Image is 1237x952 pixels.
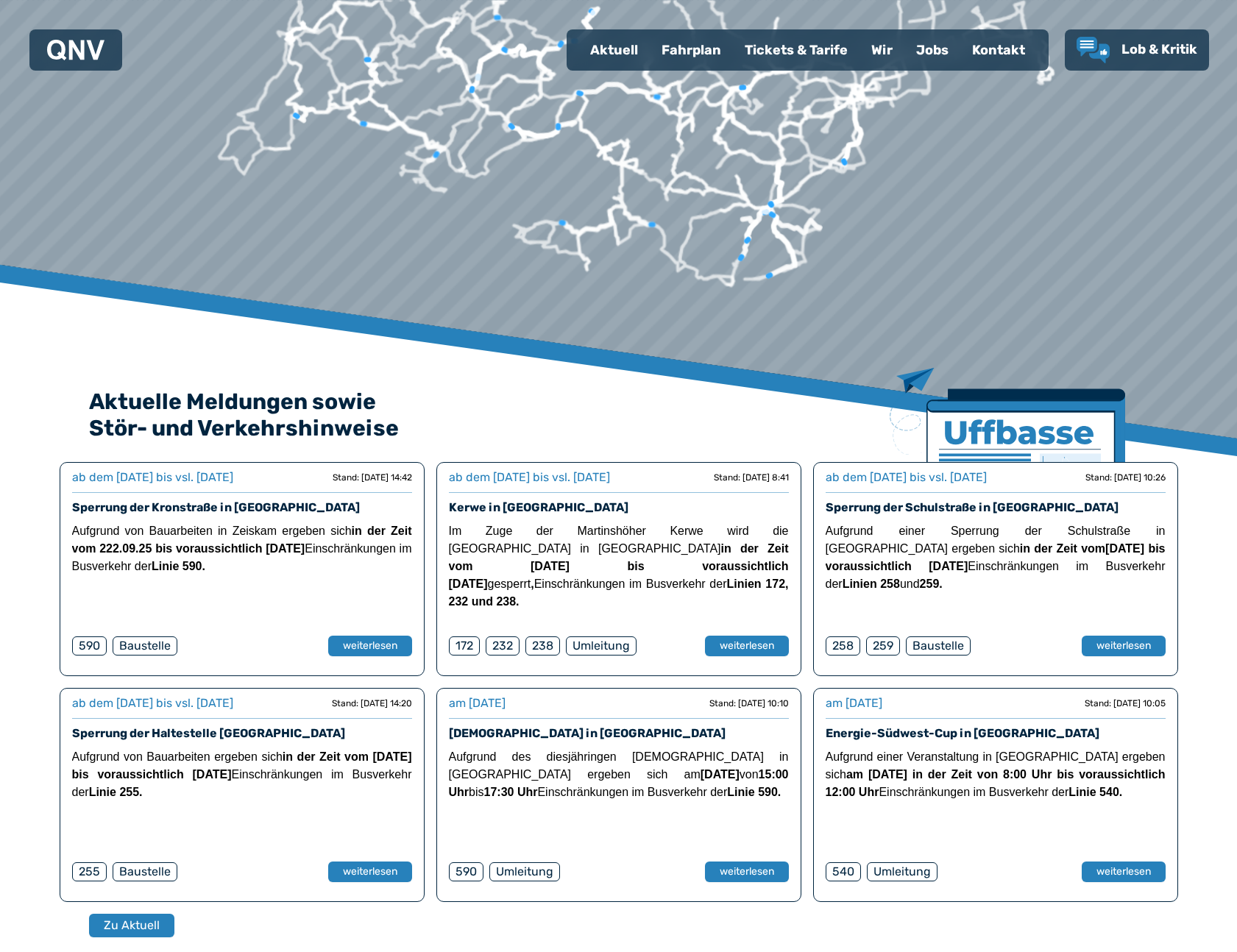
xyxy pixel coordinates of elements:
div: Umleitung [566,636,637,656]
div: Stand: [DATE] 14:42 [333,472,412,483]
strong: Linien 258 [843,578,900,590]
strong: Linie 590. [152,560,205,572]
div: Stand: [DATE] 14:20 [332,697,412,709]
strong: 259. [920,578,943,590]
a: Fahrplan [650,31,733,69]
div: Umleitung [867,862,938,881]
button: Zu Aktuell [89,914,174,937]
a: Jobs [904,31,960,69]
strong: [DATE] [701,768,740,781]
div: Baustelle [906,636,971,656]
strong: 17:30 Uhr [484,786,538,798]
a: Sperrung der Schulstraße in [GEOGRAPHIC_DATA] [826,500,1119,514]
span: Im Zuge der Martinshöher Kerwe wird die [GEOGRAPHIC_DATA] in [GEOGRAPHIC_DATA] Einschränkungen im... [449,525,789,608]
a: Energie-Südwest-Cup in [GEOGRAPHIC_DATA] [826,726,1099,740]
span: bis [469,786,483,798]
strong: Linie 590. [727,786,781,798]
span: von [740,768,759,781]
button: weiterlesen [1082,636,1166,656]
div: Stand: [DATE] 10:05 [1085,697,1166,709]
button: weiterlesen [705,862,789,882]
h2: Aktuelle Meldungen sowie Stör- und Verkehrshinweise [89,388,1149,441]
div: ab dem [DATE] bis vsl. [DATE] [449,469,610,486]
a: Kontakt [960,31,1037,69]
div: 258 [826,636,860,656]
span: Aufgrund von Bauarbeiten ergeben sich Einschränkungen im Busverkehr der [72,750,412,798]
div: Stand: [DATE] 10:10 [709,697,789,709]
button: weiterlesen [328,862,412,882]
a: Kerwe in [GEOGRAPHIC_DATA] [449,500,628,514]
a: Aktuell [578,31,650,69]
div: 232 [486,636,520,656]
span: gesperrt [488,578,531,590]
div: 255 [72,862,107,881]
div: ab dem [DATE] bis vsl. [DATE] [826,469,987,486]
span: Aufgrund des diesjähringen [DEMOGRAPHIC_DATA] in [GEOGRAPHIC_DATA] ergeben sich am Einschränkunge... [449,750,789,798]
div: 590 [449,862,483,881]
div: 590 [72,636,107,656]
a: Lob & Kritik [1077,37,1197,63]
div: ab dem [DATE] bis vsl. [DATE] [72,695,233,712]
div: am [DATE] [449,695,506,712]
span: Lob & Kritik [1121,41,1197,57]
div: Stand: [DATE] 8:41 [714,472,789,483]
div: 172 [449,636,480,656]
div: 259 [866,636,900,656]
div: 540 [826,862,861,881]
a: [DEMOGRAPHIC_DATA] in [GEOGRAPHIC_DATA] [449,726,726,740]
div: Baustelle [113,862,177,881]
img: Zeitung mit Titel Uffbase [890,368,1125,551]
a: Sperrung der Kronstraße in [GEOGRAPHIC_DATA] [72,500,360,514]
strong: am [DATE] in der Zeit von 8:00 Uhr bis voraussichtlich 12:00 Uhr [826,768,1166,798]
strong: in der Zeit vom [DATE] bis voraussichtlich [DATE] [449,542,789,590]
img: QNV Logo [47,40,104,60]
span: Aufgrund einer Sperrung der Schulstraße in [GEOGRAPHIC_DATA] ergeben sich Einschränkungen im Busv... [826,525,1166,590]
a: Wir [859,31,904,69]
span: Aufgrund einer Veranstaltung in [GEOGRAPHIC_DATA] ergeben sich Einschränkungen im Busverkehr der [826,750,1166,798]
strong: , [531,578,534,590]
div: Umleitung [489,862,560,881]
button: weiterlesen [328,636,412,656]
a: Tickets & Tarife [733,31,859,69]
a: QNV Logo [47,35,104,65]
div: 238 [525,636,560,656]
div: ab dem [DATE] bis vsl. [DATE] [72,469,233,486]
span: Aufgrund von Bauarbeiten in Zeiskam ergeben sich Einschränkungen im Busverkehr der [72,525,412,572]
div: Baustelle [113,636,177,656]
div: am [DATE] [826,695,882,712]
strong: Linie 540. [1068,786,1122,798]
strong: Linie 255. [89,786,143,798]
button: weiterlesen [1082,862,1166,882]
strong: in der Zeit vom [1020,542,1105,555]
div: Stand: [DATE] 10:26 [1085,472,1166,483]
a: Sperrung der Haltestelle [GEOGRAPHIC_DATA] [72,726,345,740]
button: weiterlesen [705,636,789,656]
